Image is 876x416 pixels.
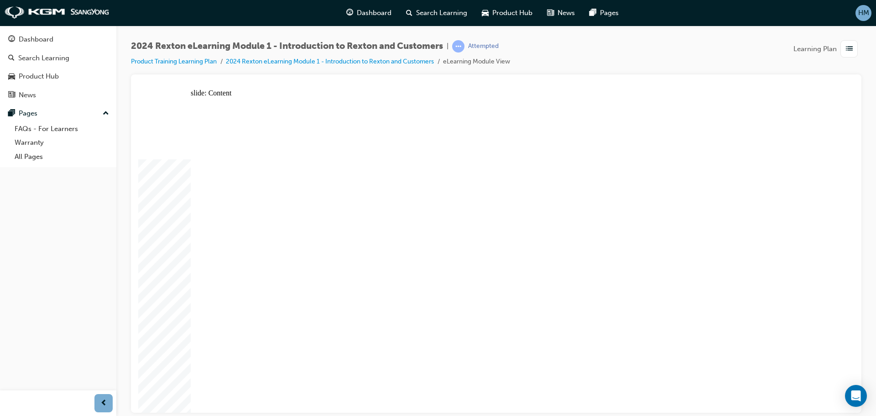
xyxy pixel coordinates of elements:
[793,44,837,54] span: Learning Plan
[4,68,113,85] a: Product Hub
[4,29,113,105] button: DashboardSearch LearningProduct HubNews
[793,40,861,58] button: Learning Plan
[8,91,15,100] span: news-icon
[600,8,619,18] span: Pages
[11,122,113,136] a: FAQs - For Learners
[846,43,853,55] span: list-icon
[416,8,467,18] span: Search Learning
[19,34,53,45] div: Dashboard
[131,41,443,52] span: 2024 Rexton eLearning Module 1 - Introduction to Rexton and Customers
[19,71,59,82] div: Product Hub
[447,41,448,52] span: |
[4,87,113,104] a: News
[589,7,596,19] span: pages-icon
[452,40,464,53] span: learningRecordVerb_ATTEMPT-icon
[346,7,353,19] span: guage-icon
[582,4,626,22] a: pages-iconPages
[540,4,582,22] a: news-iconNews
[8,36,15,44] span: guage-icon
[339,4,399,22] a: guage-iconDashboard
[19,90,36,100] div: News
[11,136,113,150] a: Warranty
[468,42,499,51] div: Attempted
[8,73,15,81] span: car-icon
[482,7,489,19] span: car-icon
[357,8,391,18] span: Dashboard
[443,57,510,67] li: eLearning Module View
[4,50,113,67] a: Search Learning
[492,8,532,18] span: Product Hub
[858,8,869,18] span: HM
[4,31,113,48] a: Dashboard
[474,4,540,22] a: car-iconProduct Hub
[131,58,217,65] a: Product Training Learning Plan
[4,105,113,122] button: Pages
[855,5,871,21] button: HM
[18,53,69,63] div: Search Learning
[103,108,109,120] span: up-icon
[845,385,867,407] div: Open Intercom Messenger
[100,398,107,409] span: prev-icon
[5,6,109,19] img: kgm
[19,108,37,119] div: Pages
[547,7,554,19] span: news-icon
[8,110,15,118] span: pages-icon
[399,4,474,22] a: search-iconSearch Learning
[406,7,412,19] span: search-icon
[226,58,434,65] a: 2024 Rexton eLearning Module 1 - Introduction to Rexton and Customers
[8,54,15,63] span: search-icon
[558,8,575,18] span: News
[11,150,113,164] a: All Pages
